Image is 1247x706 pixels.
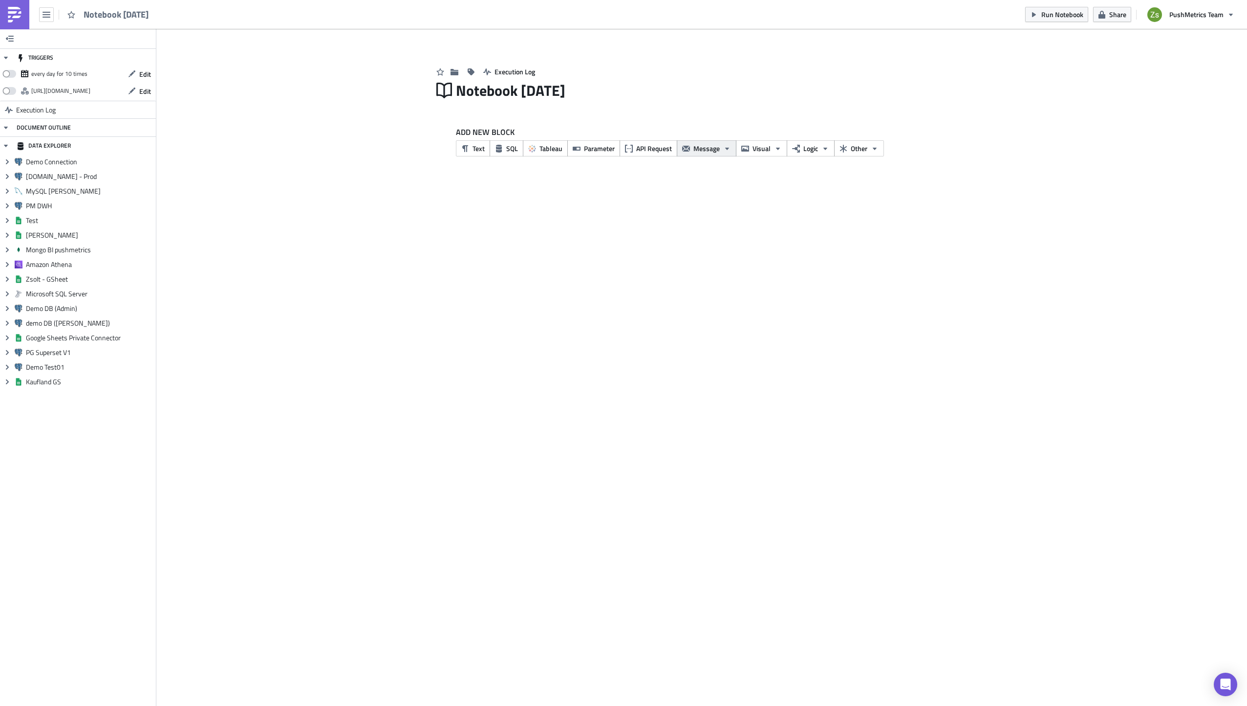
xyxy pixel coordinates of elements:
span: SQL [506,143,518,154]
span: Logic [803,143,818,154]
span: PushMetrics Team [1169,9,1224,20]
span: Demo DB (Admin) [26,304,153,313]
span: Demo Connection [26,157,153,166]
img: PushMetrics [7,7,22,22]
button: PushMetrics Team [1141,4,1240,25]
span: Test [26,216,153,225]
span: MySQL [PERSON_NAME] [26,187,153,196]
button: Tableau [523,140,568,156]
span: Microsoft SQL Server [26,289,153,298]
span: Other [851,143,867,154]
span: Mongo BI pushmetrics [26,245,153,254]
button: Run Notebook [1025,7,1088,22]
div: DATA EXPLORER [17,137,71,154]
span: demo DB ([PERSON_NAME]) [26,319,153,328]
button: Text [456,140,490,156]
span: Parameter [584,143,615,154]
span: Execution Log [16,101,56,119]
span: Execution Log [494,66,535,77]
span: Visual [752,143,771,154]
button: Edit [123,66,156,82]
span: Notebook [DATE] [84,9,150,20]
div: https://pushmetrics.io/api/v1/report/ePLGEd0o80/webhook?token=677096bfa77a4788a62b2e23f569f666 [31,84,90,98]
div: TRIGGERS [17,49,53,66]
button: Logic [787,140,835,156]
label: ADD NEW BLOCK [456,126,970,138]
span: Text [473,143,485,154]
span: Zsolt - GSheet [26,275,153,284]
button: API Request [620,140,677,156]
span: Kaufland GS [26,377,153,386]
span: Amazon Athena [26,260,153,269]
button: Parameter [567,140,620,156]
button: Edit [123,84,156,99]
img: Avatar [1146,6,1163,23]
span: Run Notebook [1041,9,1083,20]
span: Message [693,143,720,154]
span: Notebook [DATE] [456,81,566,100]
button: Execution Log [478,64,540,79]
button: Other [834,140,884,156]
button: Share [1093,7,1131,22]
button: Visual [736,140,787,156]
span: Edit [139,86,151,96]
div: DOCUMENT OUTLINE [17,119,71,136]
span: [DOMAIN_NAME] - Prod [26,172,153,181]
div: every day for 10 times [31,66,87,81]
span: API Request [636,143,672,154]
span: Tableau [539,143,562,154]
button: SQL [490,140,523,156]
span: Share [1109,9,1126,20]
span: PM DWH [26,201,153,210]
span: Demo Test01 [26,363,153,372]
span: Edit [139,69,151,79]
button: Message [677,140,736,156]
span: PG Superset V1 [26,348,153,357]
div: Open Intercom Messenger [1214,673,1237,696]
span: [PERSON_NAME] [26,231,153,240]
span: Google Sheets Private Connector [26,333,153,342]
